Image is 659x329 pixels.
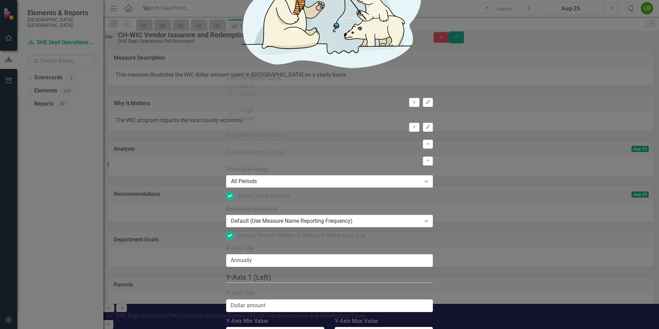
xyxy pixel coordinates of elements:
[335,317,433,325] label: Y-Axis Max Value
[226,317,324,325] label: Y-Axis Min Value
[226,290,433,298] label: Y-Axis Title
[226,132,283,140] div: Budget-Reporting-Value
[226,272,433,283] legend: Y-Axis 1 (Left)
[239,82,254,90] div: Actual
[226,166,433,173] label: Chart Date Range
[226,149,285,157] div: Budget-Reporting-Target
[239,107,254,115] div: Target
[226,74,433,82] div: Sorry, no results found.
[226,245,433,252] label: X-Axis Title
[231,217,421,225] div: Default (Use Measure Name Reporting Frequency)
[231,178,421,186] div: All Periods
[239,90,254,98] div: Actual
[238,232,366,240] div: Include Periods Hidden In Measure Name Data Grid
[226,205,433,213] label: Reporting Frequency
[239,115,254,123] div: Target
[238,192,290,200] div: Show Future Periods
